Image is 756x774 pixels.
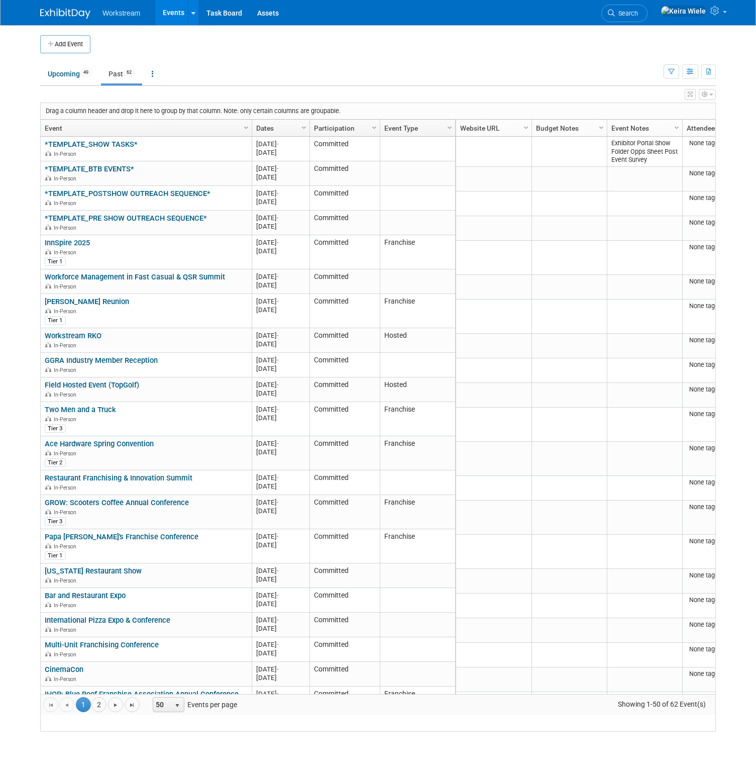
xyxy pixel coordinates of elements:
div: [DATE] [256,566,305,575]
div: [DATE] [256,173,305,181]
div: [DATE] [256,364,305,373]
span: In-Person [54,676,79,683]
a: IHOP: Blue Roof Franchise Association Annual Conference [45,690,239,699]
a: Dates [256,120,303,137]
div: [DATE] [256,272,305,281]
span: In-Person [54,151,79,157]
div: [DATE] [256,640,305,649]
span: In-Person [54,367,79,373]
div: [DATE] [256,616,305,624]
div: Tier 2 [45,458,66,466]
span: In-Person [54,200,79,207]
img: In-Person Event [45,175,51,180]
img: In-Person Event [45,509,51,514]
div: [DATE] [256,624,305,633]
img: In-Person Event [45,450,51,455]
span: 49 [80,69,91,76]
span: - [277,474,279,481]
button: Add Event [40,35,90,53]
div: [DATE] [256,498,305,507]
span: Column Settings [446,124,454,132]
span: In-Person [54,175,79,182]
a: Column Settings [241,120,252,135]
span: In-Person [54,543,79,550]
span: Column Settings [522,124,530,132]
a: *TEMPLATE_PRE SHOW OUTREACH SEQUENCE* [45,214,207,223]
a: Workforce Management in Fast Casual & QSR Summit [45,272,225,281]
td: Committed [309,402,380,436]
div: Tier 1 [45,551,66,559]
td: Franchise [380,436,455,470]
span: In-Person [54,283,79,290]
span: In-Person [54,225,79,231]
img: In-Person Event [45,249,51,254]
div: [DATE] [256,439,305,448]
a: Two Men and a Truck [45,405,116,414]
td: Committed [309,495,380,529]
span: Go to the first page [47,701,55,709]
span: - [277,665,279,673]
a: Column Settings [369,120,380,135]
div: [DATE] [256,189,305,198]
span: In-Person [54,392,79,398]
td: Committed [309,613,380,637]
img: In-Person Event [45,308,51,313]
img: In-Person Event [45,367,51,372]
td: Committed [309,353,380,377]
a: Field Hosted Event (TopGolf) [45,380,139,390]
span: - [277,592,279,599]
td: Committed [309,161,380,186]
img: In-Person Event [45,392,51,397]
span: Showing 1-50 of 62 Event(s) [609,697,715,711]
div: [DATE] [256,389,305,398]
img: In-Person Event [45,543,51,548]
span: Column Settings [673,124,681,132]
span: In-Person [54,416,79,423]
a: Go to the last page [125,697,140,712]
a: Website URL [460,120,525,137]
span: Search [615,10,638,17]
a: Event Notes [611,120,676,137]
span: 50 [153,698,170,712]
img: In-Person Event [45,627,51,632]
span: In-Person [54,342,79,349]
a: Participation [314,120,373,137]
a: *TEMPLATE_POSTSHOW OUTREACH SEQUENCE* [45,189,210,198]
a: 2 [91,697,106,712]
span: - [277,641,279,648]
a: [PERSON_NAME] Reunion [45,297,129,306]
td: Franchise [380,495,455,529]
td: Franchise [380,529,455,563]
a: CinemaCon [45,665,83,674]
td: Franchise [380,687,455,721]
div: [DATE] [256,198,305,206]
span: - [277,165,279,172]
td: Committed [309,687,380,721]
a: Multi-Unit Franchising Conference [45,640,159,649]
div: [DATE] [256,665,305,673]
td: Committed [309,186,380,211]
span: In-Person [54,249,79,256]
span: - [277,140,279,148]
a: Column Settings [672,120,683,135]
td: Committed [309,137,380,161]
span: Go to the last page [128,701,136,709]
span: In-Person [54,509,79,516]
img: In-Person Event [45,651,51,656]
a: Column Settings [299,120,310,135]
div: [DATE] [256,356,305,364]
span: 62 [124,69,135,76]
span: - [277,567,279,574]
a: *TEMPLATE_SHOW TASKS* [45,140,138,149]
a: Ace Hardware Spring Convention [45,439,154,448]
td: Committed [309,211,380,235]
span: - [277,406,279,413]
div: [DATE] [256,222,305,231]
td: Committed [309,328,380,353]
span: - [277,298,279,305]
span: - [277,499,279,506]
div: [DATE] [256,482,305,491]
a: Upcoming49 [40,64,99,83]
div: [DATE] [256,238,305,247]
div: [DATE] [256,214,305,222]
